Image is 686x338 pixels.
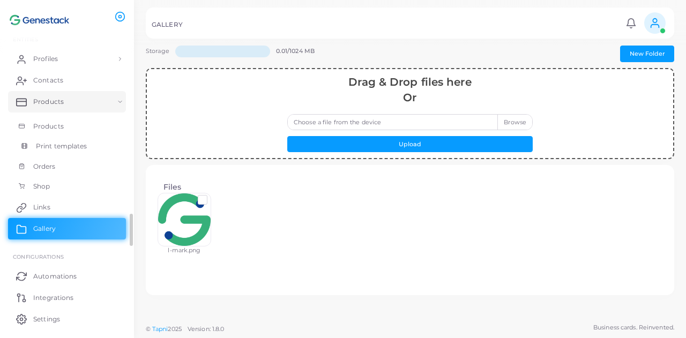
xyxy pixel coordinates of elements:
[13,253,64,260] span: Configurations
[287,136,533,152] button: Upload
[8,91,126,112] a: Products
[8,48,126,70] a: Profiles
[33,122,64,131] span: Products
[8,197,126,218] a: Links
[8,308,126,329] a: Settings
[276,46,333,67] div: 0.01/1024 MB
[8,116,126,137] a: Products
[146,325,224,334] span: ©
[33,224,56,234] span: Gallery
[287,74,533,90] div: Drag & Drop files here
[146,46,169,67] div: Storage
[158,246,211,255] div: l-mark.png
[8,265,126,287] a: Automations
[152,21,183,28] h5: GALLERY
[8,218,126,239] a: Gallery
[8,176,126,197] a: Shop
[33,202,50,212] span: Links
[620,46,674,62] button: New Folder
[8,156,126,177] a: Orders
[33,76,63,85] span: Contacts
[8,70,126,91] a: Contacts
[33,97,64,107] span: Products
[8,287,126,308] a: Integrations
[593,323,674,332] span: Business cards. Reinvented.
[33,182,50,191] span: Shop
[33,272,77,281] span: Automations
[163,183,657,192] h4: Files
[188,325,225,333] span: Version: 1.8.0
[36,141,87,151] span: Print templates
[8,136,126,156] a: Print templates
[33,293,73,303] span: Integrations
[33,314,60,324] span: Settings
[152,325,168,333] a: Tapni
[287,90,533,106] div: Or
[168,325,181,334] span: 2025
[33,54,58,64] span: Profiles
[33,162,56,171] span: Orders
[10,10,69,30] img: logo
[13,36,38,42] span: ENTITIES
